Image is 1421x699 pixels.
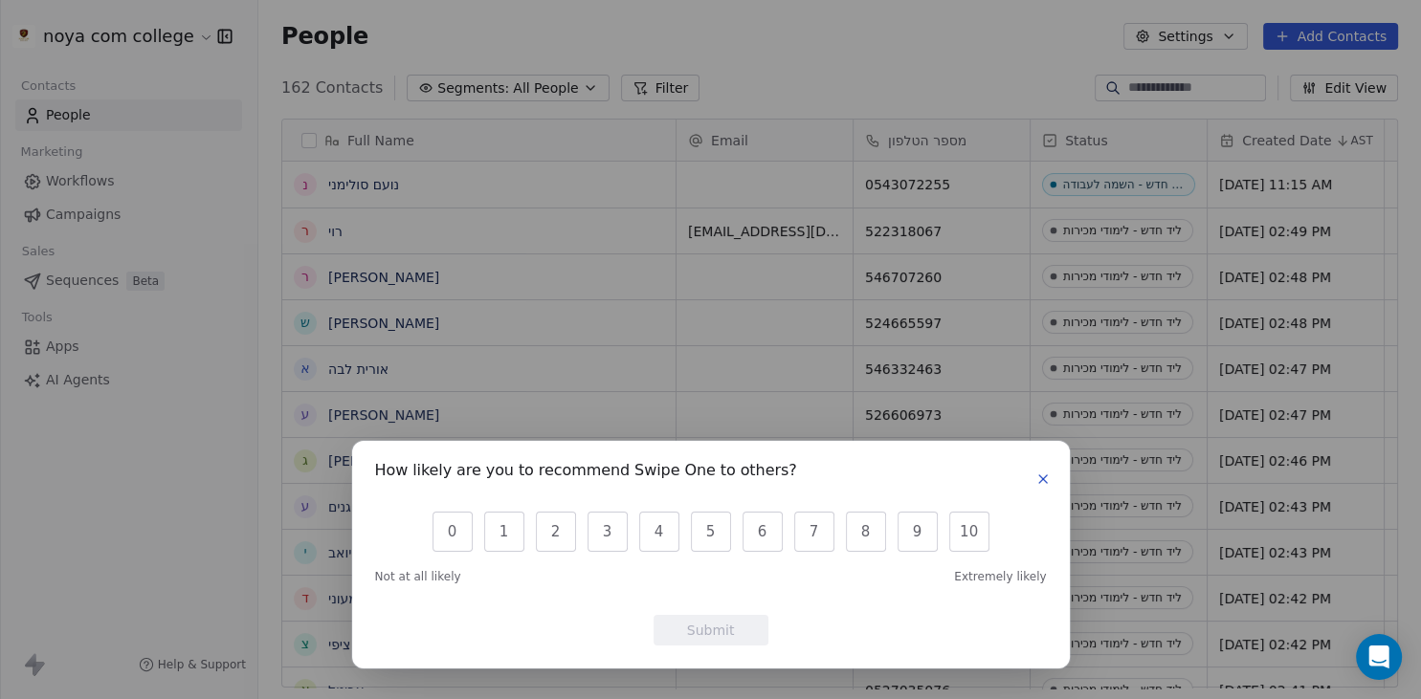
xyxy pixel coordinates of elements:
[954,569,1046,584] span: Extremely likely
[536,512,576,552] button: 2
[949,512,989,552] button: 10
[433,512,473,552] button: 0
[846,512,886,552] button: 8
[743,512,783,552] button: 6
[639,512,679,552] button: 4
[654,615,768,645] button: Submit
[484,512,524,552] button: 1
[375,569,461,584] span: Not at all likely
[375,464,797,483] h1: How likely are you to recommend Swipe One to others?
[588,512,628,552] button: 3
[898,512,938,552] button: 9
[794,512,834,552] button: 7
[691,512,731,552] button: 5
